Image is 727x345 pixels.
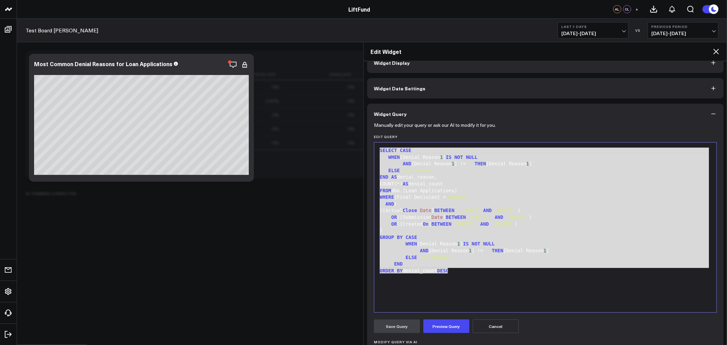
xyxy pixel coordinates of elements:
div: AL [613,5,621,13]
button: Widget Display [367,52,724,73]
div: [Denial Reason ] != [Denial Reason ] [378,247,713,254]
span: CASE [406,235,417,240]
button: Widget Date Settings [367,78,724,99]
span: IS [463,241,469,246]
p: Manually edit your query or ask our AI to modify it for you. [374,122,496,128]
b: Previous Period [651,25,715,29]
span: END [380,174,388,180]
span: '' [483,248,489,253]
span: NOT [454,154,463,160]
span: 'No Answer' [403,168,434,173]
span: OR [391,214,397,220]
span: + [636,7,639,12]
div: [Denial Reason ] [378,241,713,247]
div: denial_reason, [378,174,713,181]
span: ORDER [380,268,394,273]
span: 'Denied' [446,194,469,200]
label: Modify Query via AI [374,340,717,344]
div: 0% [272,111,279,118]
label: Edit Query [374,135,717,139]
div: ([Submission ] ) [378,214,713,221]
span: THEN [492,248,503,253]
div: VS [632,28,644,32]
button: Previous Period[DATE]-[DATE] [648,22,718,39]
div: ( [378,201,713,208]
span: CASE [400,148,411,153]
span: NULL [466,154,478,160]
span: [DATE] - [DATE] [561,31,625,36]
span: Widget Date Settings [374,86,425,91]
span: IS [446,154,452,160]
span: 1 [440,154,443,160]
span: Date [431,214,443,220]
span: NOT [472,241,480,246]
div: COUNT(*) denial_count [378,181,713,187]
div: 0% [272,139,279,146]
span: [DATE] - [DATE] [651,31,715,36]
span: '[DATE]' [506,214,529,220]
span: 'No Answer' [420,255,452,260]
div: CL [623,5,631,13]
span: '[DATE]' [454,221,477,227]
span: NULL [483,241,495,246]
button: Save Query [374,319,420,333]
span: BETWEEN [446,214,466,220]
span: 1 [526,161,529,166]
div: ([Created ] ) [378,221,713,228]
div: ) [378,227,713,234]
span: BETWEEN [434,208,454,213]
div: [Denial Reason ] [378,154,713,161]
span: THEN [474,161,486,166]
div: Most Common Denial Reasons for Loan Applications [34,60,172,67]
span: '[DATE]' [495,208,517,213]
span: '[DATE]' [469,214,491,220]
h2: Edit Widget [370,48,712,55]
button: Widget Query [367,104,724,124]
span: ELSE [406,255,417,260]
span: AND [495,214,503,220]
span: '[DATE]' [457,208,480,213]
span: 1 [457,241,460,246]
span: SELECT [380,148,397,153]
span: 1 [452,161,454,166]
div: 0% [272,84,279,90]
div: AI Training Corrected [26,185,77,201]
a: Test Board [PERSON_NAME] [26,27,98,34]
span: BY [397,268,403,273]
span: Widget Query [374,111,407,117]
div: dbo.[Loan Applications] [378,187,713,194]
span: AS [403,181,408,186]
button: Preview Query [423,319,469,333]
span: AND [483,208,492,213]
b: Last 7 Days [561,25,625,29]
span: AND [420,248,428,253]
span: AS [391,174,397,180]
div: ([Actual ] ) [378,207,713,214]
span: WHERE [380,194,394,200]
div: [Final Decision] = [378,194,713,201]
th: Other Decision Rate [361,69,476,80]
span: WHEN [406,241,417,246]
div: denial_count [378,268,713,274]
button: + [633,5,641,13]
button: Cancel [473,319,519,333]
span: BY [397,235,403,240]
span: '' [466,161,472,166]
div: 2.90% [266,97,279,104]
span: AND [385,201,394,207]
div: 0% [348,84,355,90]
div: 0% [348,125,355,132]
span: Date [420,208,431,213]
th: Denial Rate [285,69,361,80]
div: 0% [348,139,355,146]
span: 1 [469,248,471,253]
span: OR [391,221,397,227]
button: Last 7 Days[DATE]-[DATE] [558,22,628,39]
span: GROUP [380,235,394,240]
span: Widget Display [374,60,410,65]
span: On [423,221,428,227]
div: 0% [348,97,355,104]
span: BETWEEN [431,221,452,227]
div: [Denial Reason ] != [Denial Reason ] [378,161,713,167]
a: LiftFund [348,5,370,13]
